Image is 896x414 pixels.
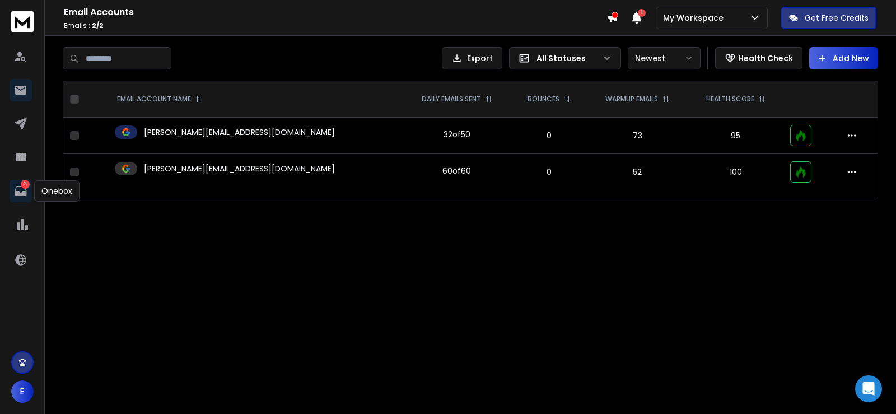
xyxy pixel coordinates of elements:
[587,154,688,190] td: 52
[144,163,335,174] p: [PERSON_NAME][EMAIL_ADDRESS][DOMAIN_NAME]
[805,12,869,24] p: Get Free Credits
[518,130,580,141] p: 0
[715,47,802,69] button: Health Check
[855,375,882,402] div: Open Intercom Messenger
[688,154,783,190] td: 100
[738,53,793,64] p: Health Check
[144,127,335,138] p: [PERSON_NAME][EMAIL_ADDRESS][DOMAIN_NAME]
[809,47,878,69] button: Add New
[442,47,502,69] button: Export
[706,95,754,104] p: HEALTH SCORE
[528,95,559,104] p: BOUNCES
[663,12,728,24] p: My Workspace
[688,118,783,154] td: 95
[536,53,598,64] p: All Statuses
[64,6,606,19] h1: Email Accounts
[64,21,606,30] p: Emails :
[422,95,481,104] p: DAILY EMAILS SENT
[781,7,876,29] button: Get Free Credits
[444,129,470,140] div: 32 of 50
[628,47,701,69] button: Newest
[10,180,32,202] a: 2
[518,166,580,178] p: 0
[34,180,80,202] div: Onebox
[11,380,34,403] button: E
[638,9,646,17] span: 1
[442,165,471,176] div: 60 of 60
[587,118,688,154] td: 73
[117,95,202,104] div: EMAIL ACCOUNT NAME
[21,180,30,189] p: 2
[605,95,658,104] p: WARMUP EMAILS
[11,11,34,32] img: logo
[92,21,104,30] span: 2 / 2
